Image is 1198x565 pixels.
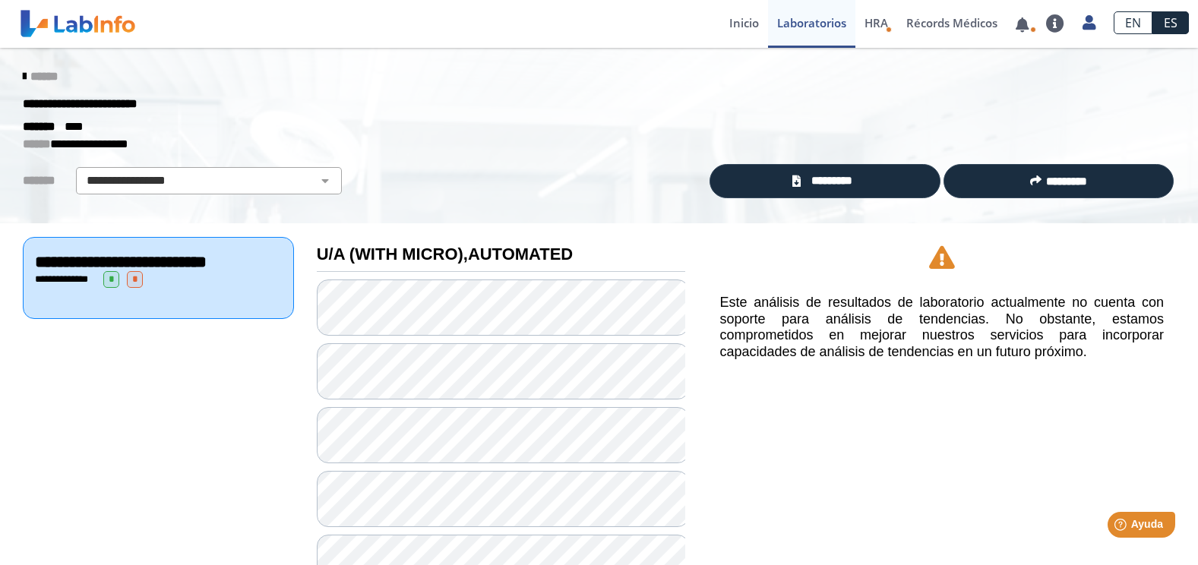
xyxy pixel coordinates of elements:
[1114,11,1152,34] a: EN
[865,15,888,30] span: HRA
[1063,506,1181,548] iframe: Help widget launcher
[719,295,1164,360] h5: Este análisis de resultados de laboratorio actualmente no cuenta con soporte para análisis de ten...
[1152,11,1189,34] a: ES
[317,245,573,264] b: U/A (WITH MICRO),AUTOMATED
